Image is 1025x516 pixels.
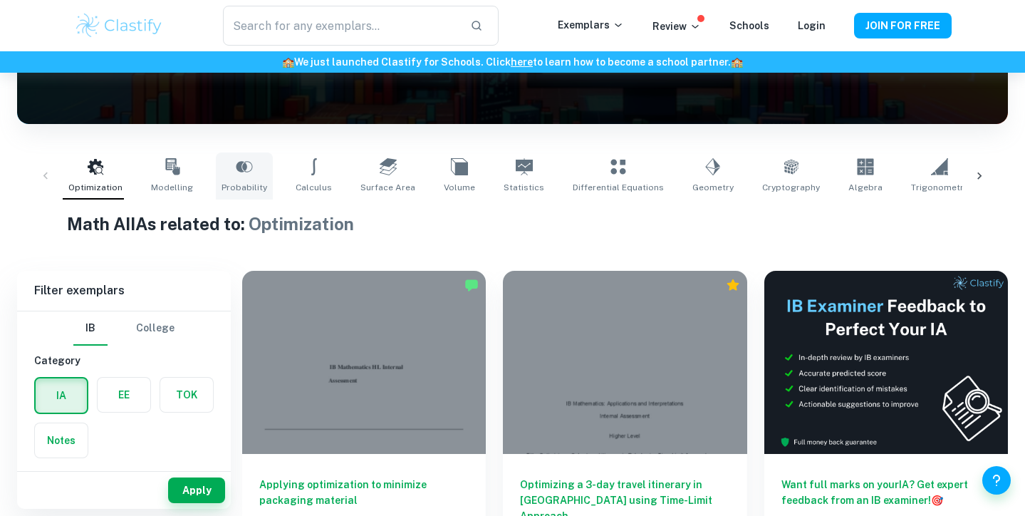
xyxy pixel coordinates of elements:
button: TOK [160,378,213,412]
button: Help and Feedback [982,466,1011,495]
p: Exemplars [558,17,624,33]
div: Filter type choice [73,311,175,346]
span: Probability [222,181,267,194]
span: Trigonometry [911,181,968,194]
img: Clastify logo [74,11,165,40]
span: Optimization [249,214,354,234]
span: 🎯 [931,495,943,506]
h6: Category [34,353,214,368]
button: Notes [35,423,88,458]
p: Review [652,19,701,34]
button: EE [98,378,150,412]
h6: Filter exemplars [17,271,231,311]
span: 🏫 [731,56,743,68]
button: College [136,311,175,346]
h1: Math AI IAs related to: [67,211,959,237]
span: 🏫 [282,56,294,68]
span: Modelling [151,181,193,194]
a: Schools [729,20,769,31]
button: Apply [168,478,225,503]
button: IB [73,311,108,346]
a: Login [798,20,826,31]
span: Algebra [848,181,883,194]
span: Surface Area [360,181,415,194]
button: JOIN FOR FREE [854,13,952,38]
span: Statistics [504,181,544,194]
a: here [511,56,533,68]
span: Optimization [68,181,123,194]
span: Differential Equations [573,181,664,194]
button: IA [36,378,87,413]
span: Cryptography [762,181,820,194]
input: Search for any exemplars... [223,6,458,46]
span: Geometry [692,181,734,194]
img: Thumbnail [764,271,1008,454]
span: Volume [444,181,475,194]
span: Calculus [296,181,332,194]
img: Marked [464,278,479,292]
h6: We just launched Clastify for Schools. Click to learn how to become a school partner. [3,54,1022,70]
h6: Want full marks on your IA ? Get expert feedback from an IB examiner! [781,477,991,508]
div: Premium [726,278,740,292]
